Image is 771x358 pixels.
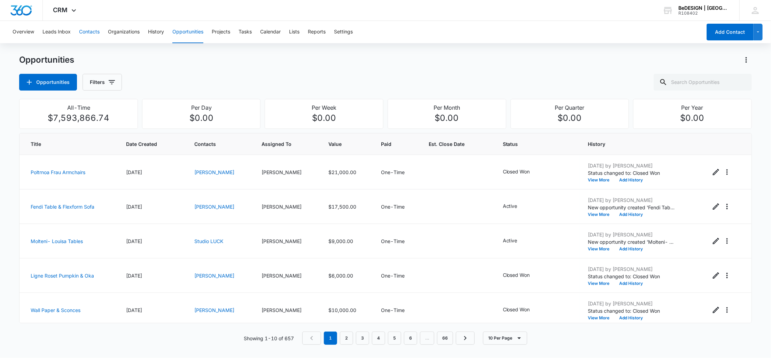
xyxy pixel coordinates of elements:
[503,168,543,176] div: - - Select to Edit Field
[262,140,312,148] span: Assigned To
[42,21,71,43] button: Leads Inbox
[588,265,675,273] p: [DATE] by [PERSON_NAME]
[262,272,312,279] div: [PERSON_NAME]
[126,140,168,148] span: Date Created
[588,212,614,217] button: View More
[392,103,502,112] p: Per Month
[503,237,530,245] div: - - Select to Edit Field
[392,112,502,124] p: $0.00
[308,21,326,43] button: Reports
[381,140,402,148] span: Paid
[194,204,234,210] a: [PERSON_NAME]
[373,155,420,189] td: One-Time
[340,332,353,345] a: Page 2
[244,335,294,342] p: Showing 1-10 of 657
[53,6,68,14] span: CRM
[588,162,675,169] p: [DATE] by [PERSON_NAME]
[328,273,353,279] span: $6,000.00
[31,169,85,175] a: Poltrnoa Frau Armchairs
[722,201,733,212] button: Actions
[126,307,142,313] span: [DATE]
[108,21,140,43] button: Organizations
[24,103,133,112] p: All-Time
[588,281,614,286] button: View More
[638,112,747,124] p: $0.00
[147,112,256,124] p: $0.00
[373,224,420,258] td: One-Time
[31,273,94,279] a: Ligne Roset Pumpkin & Oka
[588,307,675,314] p: Status changed to: Closed Won
[373,189,420,224] td: One-Time
[31,204,94,210] a: Fendi Table & Flexform Sofa
[262,169,312,176] div: [PERSON_NAME]
[503,306,543,314] div: - - Select to Edit Field
[147,103,256,112] p: Per Day
[503,140,571,148] span: Status
[710,235,722,247] button: Edit Opportunity
[722,166,733,178] button: Actions
[148,21,164,43] button: History
[24,112,133,124] p: $7,593,866.74
[588,196,675,204] p: [DATE] by [PERSON_NAME]
[262,238,312,245] div: [PERSON_NAME]
[678,5,729,11] div: account name
[328,307,356,313] span: $10,000.00
[614,316,648,320] button: Add History
[503,306,530,313] p: Closed Won
[614,247,648,251] button: Add History
[588,238,675,246] p: New opportunity created 'Molteni- Louisa Tables'.
[356,332,369,345] a: Page 3
[588,231,675,238] p: [DATE] by [PERSON_NAME]
[31,238,83,244] a: Molteni- Louisa Tables
[262,203,312,210] div: [PERSON_NAME]
[710,304,722,316] button: Edit Opportunity
[388,332,401,345] a: Page 5
[328,169,356,175] span: $21,000.00
[269,103,379,112] p: Per Week
[262,306,312,314] div: [PERSON_NAME]
[194,273,234,279] a: [PERSON_NAME]
[678,11,729,16] div: account id
[79,21,100,43] button: Contacts
[503,237,517,244] p: Active
[194,140,244,148] span: Contacts
[588,178,614,182] button: View More
[588,140,694,148] span: History
[289,21,299,43] button: Lists
[588,204,675,211] p: New opportunity created 'Fendi Table &amp; Flexform Sofa '.
[31,140,99,148] span: Title
[404,332,417,345] a: Page 6
[212,21,230,43] button: Projects
[638,103,747,112] p: Per Year
[126,273,142,279] span: [DATE]
[503,271,543,280] div: - - Select to Edit Field
[437,332,453,345] a: Page 66
[588,300,675,307] p: [DATE] by [PERSON_NAME]
[588,273,675,280] p: Status changed to: Closed Won
[503,202,530,211] div: - - Select to Edit Field
[194,307,234,313] a: [PERSON_NAME]
[614,178,648,182] button: Add History
[126,238,142,244] span: [DATE]
[194,169,234,175] a: [PERSON_NAME]
[126,204,142,210] span: [DATE]
[172,21,203,43] button: Opportunities
[269,112,379,124] p: $0.00
[19,74,77,91] button: Opportunities
[31,307,80,313] a: Wall Paper & Sconces
[707,24,754,40] button: Add Contact
[654,74,752,91] input: Search Opportunities
[503,271,530,279] p: Closed Won
[373,293,420,327] td: One-Time
[588,169,675,177] p: Status changed to: Closed Won
[722,270,733,281] button: Actions
[302,332,475,345] nav: Pagination
[483,332,527,345] button: 10 Per Page
[373,258,420,293] td: One-Time
[328,238,353,244] span: $9,000.00
[722,304,733,316] button: Actions
[722,235,733,247] button: Actions
[19,55,74,65] h1: Opportunities
[588,316,614,320] button: View More
[324,332,337,345] em: 1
